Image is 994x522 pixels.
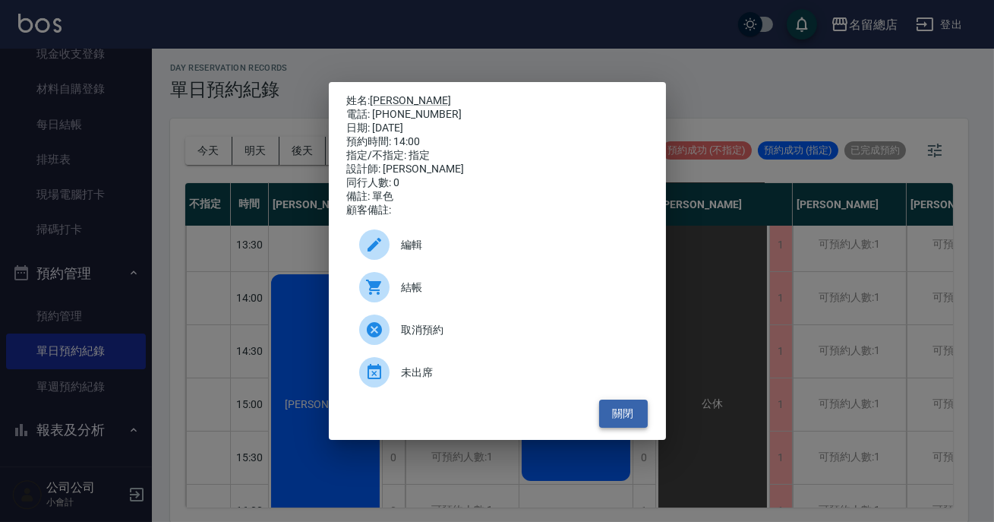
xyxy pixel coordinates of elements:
[371,94,452,106] a: [PERSON_NAME]
[347,135,648,149] div: 預約時間: 14:00
[347,176,648,190] div: 同行人數: 0
[347,190,648,204] div: 備註: 單色
[347,149,648,163] div: 指定/不指定: 指定
[402,280,636,296] span: 結帳
[347,122,648,135] div: 日期: [DATE]
[347,266,648,308] a: 結帳
[347,163,648,176] div: 設計師: [PERSON_NAME]
[347,223,648,266] div: 編輯
[347,94,648,108] p: 姓名:
[402,365,636,381] span: 未出席
[402,322,636,338] span: 取消預約
[402,237,636,253] span: 編輯
[347,351,648,394] div: 未出席
[347,108,648,122] div: 電話: [PHONE_NUMBER]
[347,308,648,351] div: 取消預約
[347,204,648,217] div: 顧客備註:
[599,400,648,428] button: 關閉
